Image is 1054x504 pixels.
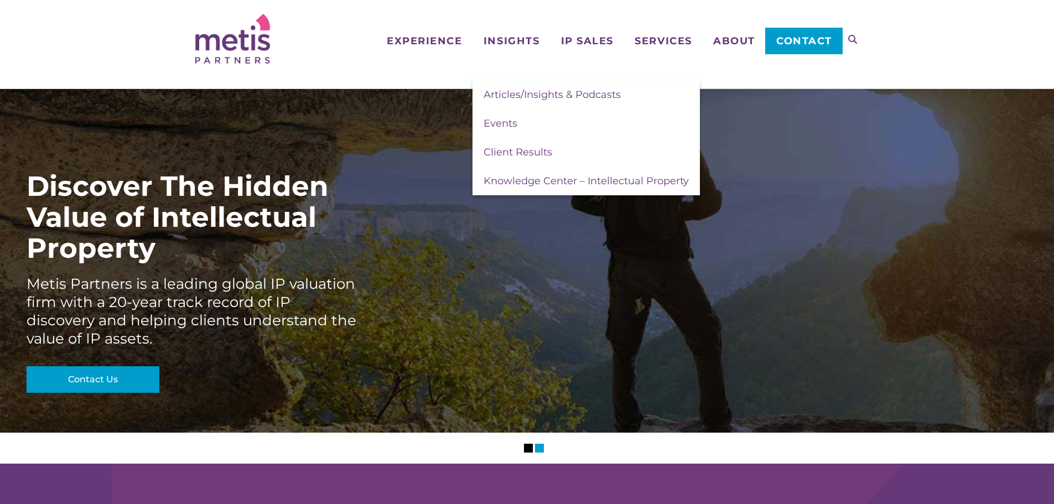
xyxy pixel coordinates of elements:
div: Metis Partners is a leading global IP valuation firm with a 20-year track record of IP discovery ... [27,275,359,348]
span: Experience [387,36,462,46]
a: Articles/Insights & Podcasts [473,80,700,109]
span: Contact [776,36,832,46]
li: Slider Page 2 [535,444,544,453]
span: Events [484,117,517,129]
span: Articles/Insights & Podcasts [484,89,621,101]
span: IP Sales [561,36,614,46]
div: Discover The Hidden Value of Intellectual Property [27,171,359,264]
img: Metis Partners [195,14,270,64]
span: Services [635,36,692,46]
a: Knowledge Center – Intellectual Property [473,167,700,195]
a: Events [473,109,700,138]
span: Knowledge Center – Intellectual Property [484,175,689,187]
span: About [713,36,755,46]
a: Contact [765,28,842,54]
span: Client Results [484,146,552,158]
a: Client Results [473,138,700,167]
li: Slider Page 1 [524,444,533,453]
a: Contact Us [27,366,159,393]
span: Insights [484,36,539,46]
